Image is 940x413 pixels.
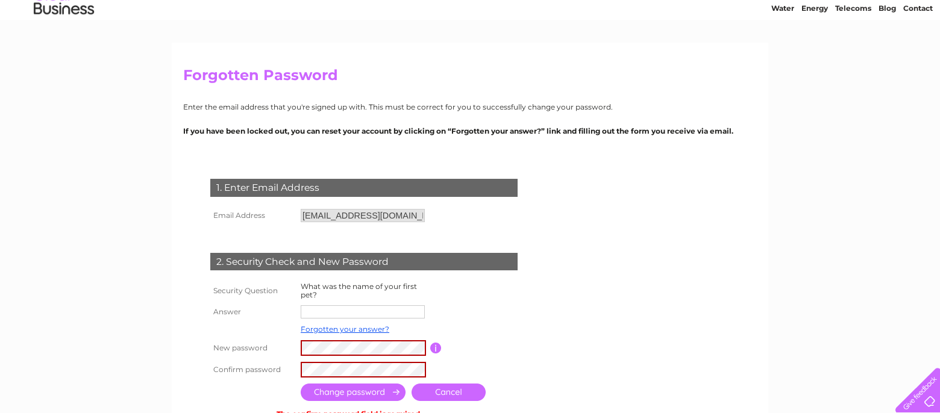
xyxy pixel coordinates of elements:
[207,337,298,359] th: New password
[33,31,95,68] img: logo.png
[301,383,406,401] input: Submit
[207,279,298,302] th: Security Question
[430,343,442,353] input: Information
[207,359,298,380] th: Confirm password
[412,383,486,401] a: Cancel
[186,7,756,58] div: Clear Business is a trading name of Verastar Limited (registered in [GEOGRAPHIC_DATA] No. 3667643...
[835,51,871,60] a: Telecoms
[183,67,757,90] h2: Forgotten Password
[183,101,757,113] p: Enter the email address that you're signed up with. This must be correct for you to successfully ...
[301,324,389,334] a: Forgotten your answer?
[713,6,796,21] a: 0333 014 3131
[210,253,518,271] div: 2. Security Check and New Password
[903,51,933,60] a: Contact
[879,51,896,60] a: Blog
[207,302,298,321] th: Answer
[801,51,828,60] a: Energy
[771,51,794,60] a: Water
[301,282,417,299] label: What was the name of your first pet?
[183,125,757,137] p: If you have been locked out, you can reset your account by clicking on “Forgotten your answer?” l...
[207,206,298,225] th: Email Address
[210,179,518,197] div: 1. Enter Email Address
